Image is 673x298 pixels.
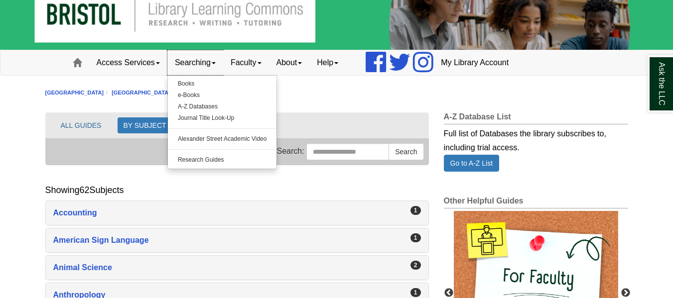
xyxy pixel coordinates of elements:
span: Search: [277,147,304,155]
button: Previous [444,288,454,298]
div: 1 [410,288,421,297]
a: Animal Science [53,261,421,275]
input: Search this Group [306,143,389,160]
button: Next [621,288,631,298]
div: 1 [410,233,421,242]
h2: Other Helpful Guides [444,197,628,208]
a: [GEOGRAPHIC_DATA] Learning Commons [112,90,223,96]
a: A-Z Databases [168,101,277,112]
a: Help [309,50,346,75]
a: Accounting [53,206,421,220]
div: 1 [410,206,421,215]
button: ALL GUIDES [55,117,107,133]
a: Research Guides [168,154,277,166]
a: Faculty [223,50,269,75]
a: My Library Account [433,50,516,75]
a: Searching [167,50,223,75]
a: e-Books [168,90,277,101]
h2: A-Z Database List [444,112,628,124]
div: Full list of Databases the library subscribes to, including trial access. [444,124,628,155]
a: Books [168,78,277,90]
div: 2 [410,261,421,270]
a: About [269,50,310,75]
a: American Sign Language [53,233,421,247]
a: Alexander Street Academic Video [168,133,277,145]
button: Search [389,143,423,160]
a: Go to A-Z List [444,155,500,172]
nav: breadcrumb [45,88,628,98]
span: 62 [80,185,90,195]
button: BY SUBJECT [118,117,171,133]
h2: Showing Subjects [45,185,124,196]
a: [GEOGRAPHIC_DATA] [45,90,104,96]
a: Access Services [89,50,167,75]
a: Journal Title Look-Up [168,112,277,124]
